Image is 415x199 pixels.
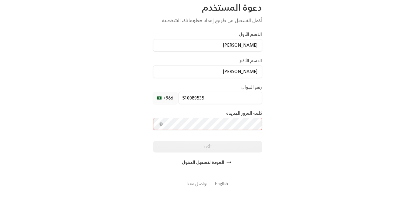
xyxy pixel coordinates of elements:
label: الاسم الأول [239,31,262,37]
div: +966 [153,92,177,104]
input: رقم الجوال [179,92,262,104]
input: الاسم الأخير [153,66,262,78]
label: رقم الجوال [242,84,262,90]
div: أكمل التسجيل عن طريق إعداد معلوماتك الشخصية [153,17,262,24]
div: دعوة المستخدم [153,2,262,13]
label: كلمة المرور الجديدة [226,110,262,116]
button: العودة لتسجيل الدخول [153,156,262,168]
label: الاسم الأخير [240,58,262,64]
a: تواصل معنا [187,180,208,187]
input: الاسم الأول [153,39,262,52]
a: English [215,178,228,189]
button: toggle password visibility [156,119,166,129]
